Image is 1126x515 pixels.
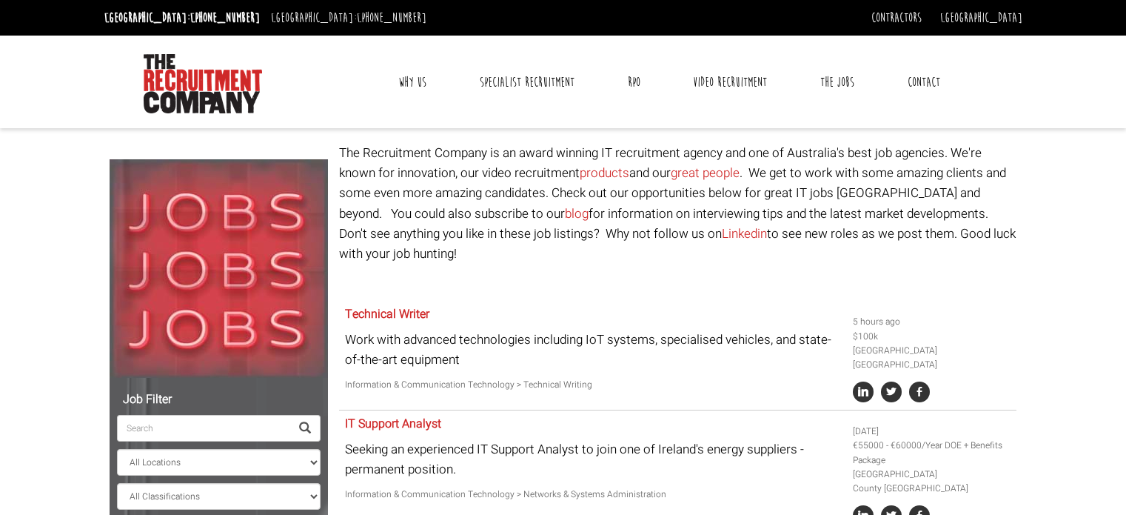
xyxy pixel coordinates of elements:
[580,164,629,182] a: products
[357,10,426,26] a: [PHONE_NUMBER]
[345,305,429,323] a: Technical Writer
[853,468,1011,496] li: [GEOGRAPHIC_DATA] County [GEOGRAPHIC_DATA]
[117,415,290,442] input: Search
[871,10,922,26] a: Contractors
[671,164,740,182] a: great people
[387,64,438,101] a: Why Us
[722,225,767,243] a: Linkedin
[339,143,1016,264] p: The Recruitment Company is an award winning IT recruitment agency and one of Australia's best job...
[469,64,586,101] a: Specialist Recruitment
[101,6,264,30] li: [GEOGRAPHIC_DATA]:
[617,64,651,101] a: RPO
[682,64,778,101] a: Video Recruitment
[144,54,262,113] img: The Recruitment Company
[853,315,1011,329] li: 5 hours ago
[267,6,430,30] li: [GEOGRAPHIC_DATA]:
[110,159,328,378] img: Jobs, Jobs, Jobs
[940,10,1022,26] a: [GEOGRAPHIC_DATA]
[117,393,321,407] h5: Job Filter
[897,64,951,101] a: Contact
[190,10,260,26] a: [PHONE_NUMBER]
[809,64,865,101] a: The Jobs
[345,488,842,502] p: Information & Communication Technology > Networks & Systems Administration
[565,205,589,223] a: blog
